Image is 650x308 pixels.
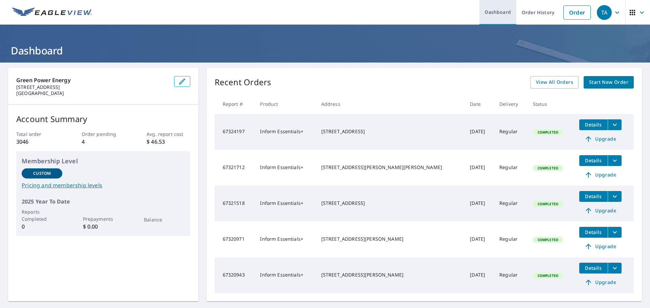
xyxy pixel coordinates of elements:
span: Details [583,229,604,235]
td: [DATE] [464,114,494,150]
td: Inform Essentials+ [255,114,316,150]
td: [DATE] [464,257,494,293]
button: filesDropdownBtn-67320943 [608,263,622,274]
p: Recent Orders [215,76,272,89]
p: $ 46.53 [147,138,190,146]
div: [STREET_ADDRESS][PERSON_NAME] [321,271,459,278]
th: Address [316,94,465,114]
td: Regular [494,150,527,186]
td: Inform Essentials+ [255,221,316,257]
p: 0 [22,222,62,231]
td: 67320971 [215,221,255,257]
span: Upgrade [583,135,617,143]
td: 67320943 [215,257,255,293]
td: [DATE] [464,221,494,257]
td: 67324197 [215,114,255,150]
p: Prepayments [83,215,124,222]
th: Product [255,94,316,114]
h1: Dashboard [8,44,642,57]
td: Regular [494,114,527,150]
button: detailsBtn-67320943 [579,263,608,274]
th: Date [464,94,494,114]
span: View All Orders [536,78,573,87]
th: Delivery [494,94,527,114]
span: Completed [534,166,562,170]
td: Regular [494,186,527,221]
a: Upgrade [579,277,622,288]
th: Status [527,94,574,114]
span: Completed [534,130,562,135]
a: Upgrade [579,205,622,216]
p: 3046 [16,138,60,146]
span: Completed [534,273,562,278]
p: Membership Level [22,157,185,166]
td: 67321712 [215,150,255,186]
span: Upgrade [583,278,617,286]
p: [STREET_ADDRESS] [16,84,169,90]
span: Details [583,121,604,128]
span: Completed [534,202,562,206]
button: detailsBtn-67320971 [579,227,608,238]
span: Completed [534,237,562,242]
a: View All Orders [530,76,579,89]
span: Upgrade [583,242,617,251]
p: Balance [144,216,185,223]
td: Inform Essentials+ [255,186,316,221]
button: filesDropdownBtn-67321712 [608,155,622,166]
button: detailsBtn-67324197 [579,119,608,130]
button: detailsBtn-67321518 [579,191,608,202]
p: $ 0.00 [83,222,124,231]
td: Regular [494,221,527,257]
button: filesDropdownBtn-67320971 [608,227,622,238]
p: [GEOGRAPHIC_DATA] [16,90,169,96]
span: Details [583,193,604,199]
td: Inform Essentials+ [255,150,316,186]
span: Start New Order [589,78,628,87]
a: Upgrade [579,241,622,252]
p: Total order [16,131,60,138]
p: Reports Completed [22,208,62,222]
button: detailsBtn-67321712 [579,155,608,166]
span: Upgrade [583,171,617,179]
span: Details [583,157,604,164]
div: TA [597,5,612,20]
a: Pricing and membership levels [22,181,185,189]
button: filesDropdownBtn-67324197 [608,119,622,130]
div: [STREET_ADDRESS] [321,200,459,207]
button: filesDropdownBtn-67321518 [608,191,622,202]
div: [STREET_ADDRESS][PERSON_NAME][PERSON_NAME] [321,164,459,171]
span: Upgrade [583,207,617,215]
td: Regular [494,257,527,293]
p: Avg. report cost [147,131,190,138]
td: [DATE] [464,150,494,186]
a: Start New Order [584,76,634,89]
p: Green Power Energy [16,76,169,84]
img: EV Logo [12,7,92,18]
a: Upgrade [579,169,622,180]
p: Account Summary [16,113,190,125]
p: Custom [33,170,51,176]
p: 4 [82,138,125,146]
span: Details [583,265,604,271]
div: [STREET_ADDRESS][PERSON_NAME] [321,236,459,242]
td: Inform Essentials+ [255,257,316,293]
p: 2025 Year To Date [22,197,185,206]
th: Report # [215,94,255,114]
a: Order [563,5,591,20]
a: Upgrade [579,134,622,144]
td: 67321518 [215,186,255,221]
p: Order pending [82,131,125,138]
td: [DATE] [464,186,494,221]
div: [STREET_ADDRESS] [321,128,459,135]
